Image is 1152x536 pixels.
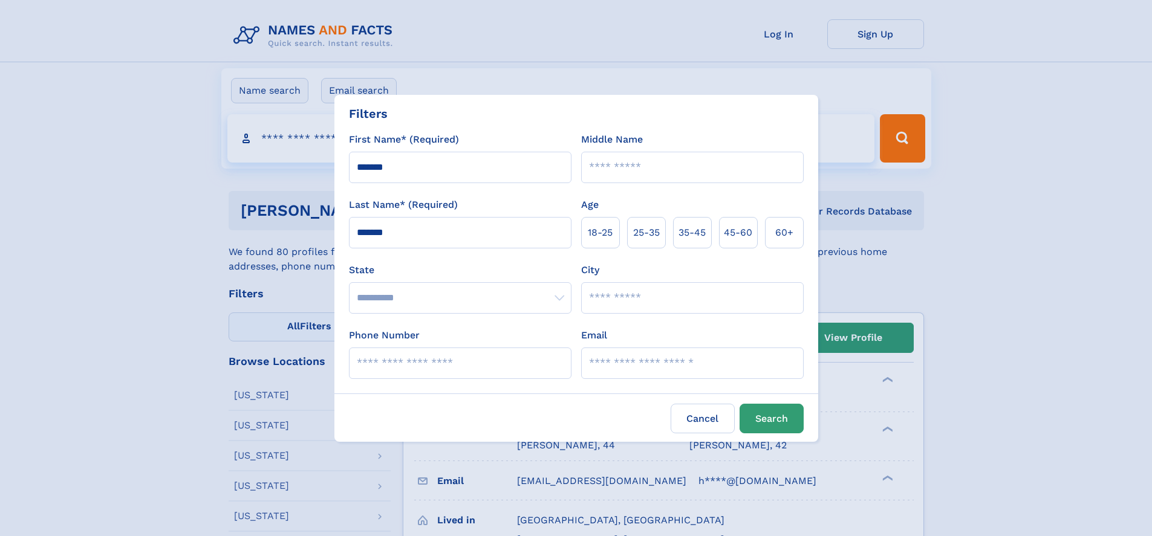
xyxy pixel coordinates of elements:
label: First Name* (Required) [349,132,459,147]
label: Last Name* (Required) [349,198,458,212]
div: Filters [349,105,388,123]
button: Search [740,404,804,433]
label: Cancel [671,404,735,433]
label: Email [581,328,607,343]
span: 35‑45 [679,225,706,240]
span: 45‑60 [724,225,752,240]
span: 60+ [775,225,793,240]
label: City [581,263,599,277]
label: Age [581,198,599,212]
span: 25‑35 [633,225,660,240]
label: Phone Number [349,328,420,343]
label: State [349,263,571,277]
label: Middle Name [581,132,643,147]
span: 18‑25 [588,225,613,240]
